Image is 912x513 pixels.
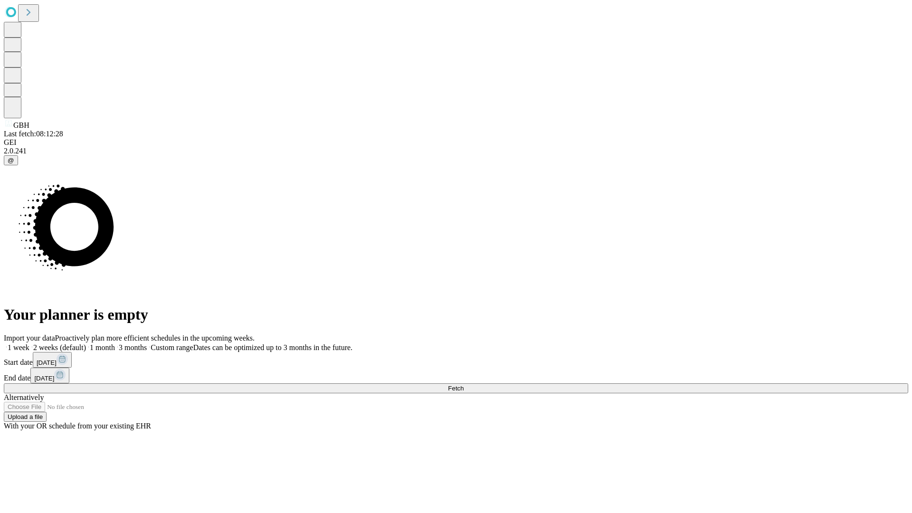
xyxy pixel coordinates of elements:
[4,352,908,368] div: Start date
[119,343,147,351] span: 3 months
[4,334,55,342] span: Import your data
[4,138,908,147] div: GEI
[4,412,47,422] button: Upload a file
[4,130,63,138] span: Last fetch: 08:12:28
[13,121,29,129] span: GBH
[37,359,57,366] span: [DATE]
[151,343,193,351] span: Custom range
[4,368,908,383] div: End date
[4,422,151,430] span: With your OR schedule from your existing EHR
[55,334,255,342] span: Proactively plan more efficient schedules in the upcoming weeks.
[8,343,29,351] span: 1 week
[4,306,908,323] h1: Your planner is empty
[34,375,54,382] span: [DATE]
[8,157,14,164] span: @
[30,368,69,383] button: [DATE]
[4,147,908,155] div: 2.0.241
[33,343,86,351] span: 2 weeks (default)
[33,352,72,368] button: [DATE]
[448,385,464,392] span: Fetch
[4,155,18,165] button: @
[4,393,44,401] span: Alternatively
[90,343,115,351] span: 1 month
[193,343,352,351] span: Dates can be optimized up to 3 months in the future.
[4,383,908,393] button: Fetch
